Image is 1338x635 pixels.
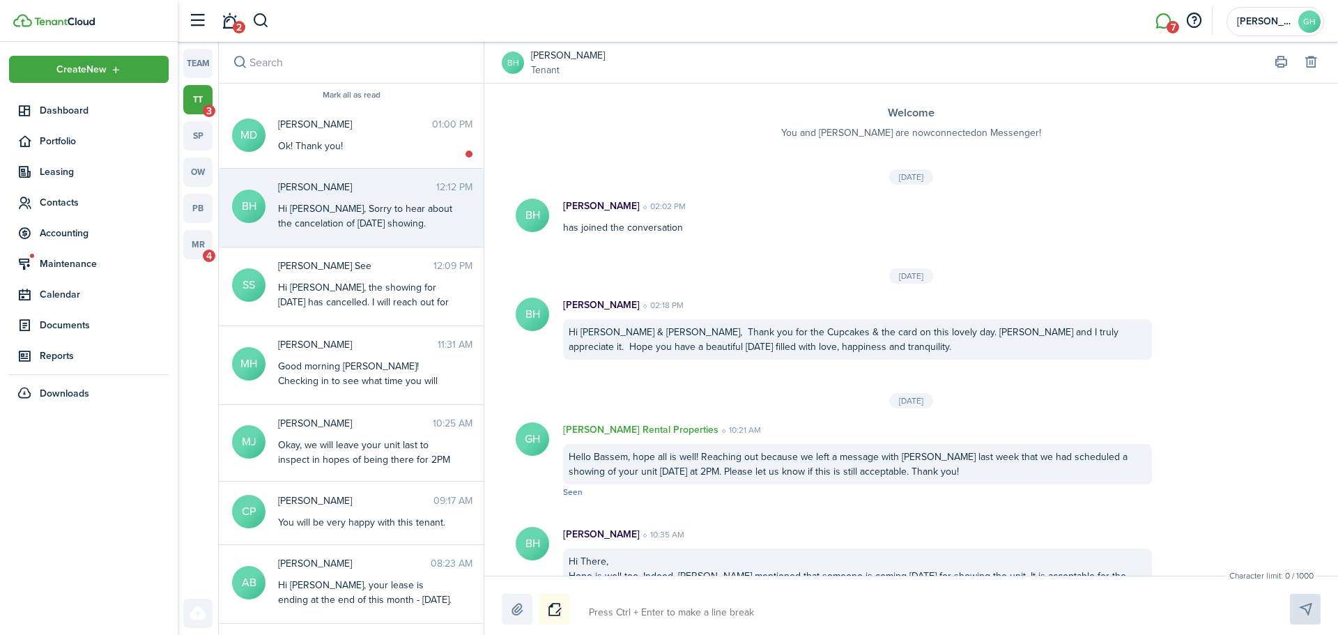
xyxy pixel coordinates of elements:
[563,527,640,542] p: [PERSON_NAME]
[563,199,640,213] p: [PERSON_NAME]
[432,117,472,132] time: 01:00 PM
[431,556,472,571] time: 08:23 AM
[13,14,32,27] img: TenantCloud
[889,169,933,185] div: [DATE]
[1271,53,1291,72] button: Print
[40,386,89,401] span: Downloads
[184,8,210,34] button: Open sidebar
[563,422,718,437] p: [PERSON_NAME] Rental Properties
[563,549,1152,604] div: Hi There, Hope is well too. Indeed, [PERSON_NAME] mentioned that someone is coming [DATE] for sho...
[438,337,472,352] time: 11:31 AM
[183,158,213,187] a: ow
[278,494,433,508] span: Chad Parker
[516,422,549,456] avatar-text: GH
[278,438,452,467] div: Okay, we will leave your unit last to inspect in hopes of being there for 2PM
[323,91,380,100] button: Mark all as read
[232,268,266,302] avatar-text: SS
[278,259,433,273] span: Sawyer See
[278,359,452,432] div: Good morning [PERSON_NAME]! Checking in to see what time you will arrive after work [DATE]? I wil...
[640,200,686,213] time: 02:02 PM
[183,85,213,114] a: tt
[516,298,549,331] avatar-text: BH
[232,118,266,152] avatar-text: MD
[563,486,583,498] span: Seen
[278,180,436,194] span: Bassem Hariri
[1237,17,1293,26] span: Gabe Handy Rental Properties
[502,52,524,74] a: BH
[216,3,243,39] a: Notifications
[640,299,684,312] time: 02:18 PM
[232,347,266,381] avatar-text: MH
[230,53,249,72] button: Search
[278,201,452,275] div: Hi [PERSON_NAME], Sorry to hear about the cancelation of [DATE] showing. Certainly, let us know o...
[278,139,452,153] div: Ok! Thank you!
[563,298,640,312] p: [PERSON_NAME]
[516,527,549,560] avatar-text: BH
[539,594,570,625] button: Notice
[1226,569,1317,582] small: Character limit: 0 / 1000
[219,42,484,83] input: search
[563,444,1152,484] div: Hello Bassem, hope all is well! Reaching out because we left a message with [PERSON_NAME] last we...
[278,337,438,352] span: Maleeha Hashmi
[232,566,266,599] avatar-text: AB
[278,117,432,132] span: Maya Davis
[183,194,213,223] a: pb
[1301,53,1321,72] button: Delete
[516,199,549,232] avatar-text: BH
[40,226,169,240] span: Accounting
[56,65,107,75] span: Create New
[183,121,213,151] a: sp
[512,125,1310,140] p: You and [PERSON_NAME] are now connected on Messenger!
[9,97,169,124] a: Dashboard
[9,56,169,83] button: Open menu
[203,250,215,262] span: 4
[278,556,431,571] span: Ann Berno-Browning
[563,319,1152,360] div: Hi [PERSON_NAME] & [PERSON_NAME], Thank you for the Cupcakes & the card on this lovely day. [PERS...
[889,393,933,408] div: [DATE]
[278,416,433,431] span: Maryam Jamilzadeh
[278,280,452,324] div: Hi [PERSON_NAME], the showing for [DATE] has cancelled. I will reach out for any future showings.
[433,259,472,273] time: 12:09 PM
[40,318,169,332] span: Documents
[183,49,213,78] a: team
[183,230,213,259] a: mr
[278,515,452,530] div: You will be very happy with this tenant.
[40,134,169,148] span: Portfolio
[718,424,761,436] time: 10:21 AM
[40,257,169,271] span: Maintenance
[531,63,605,77] a: Tenant
[512,105,1310,122] h3: Welcome
[232,425,266,459] avatar-text: MJ
[252,9,270,33] button: Search
[889,268,933,284] div: [DATE]
[203,105,215,117] span: 3
[433,416,472,431] time: 10:25 AM
[433,494,472,508] time: 09:17 AM
[232,495,266,528] avatar-text: CP
[531,48,605,63] a: [PERSON_NAME]
[34,17,95,26] img: TenantCloud
[1182,9,1206,33] button: Open resource center
[640,528,684,541] time: 10:35 AM
[40,165,169,179] span: Leasing
[9,342,169,369] a: Reports
[40,195,169,210] span: Contacts
[40,349,169,363] span: Reports
[549,199,1166,235] div: has joined the conversation
[40,103,169,118] span: Dashboard
[1298,10,1321,33] avatar-text: GH
[233,21,245,33] span: 2
[436,180,472,194] time: 12:12 PM
[40,287,169,302] span: Calendar
[232,190,266,223] avatar-text: BH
